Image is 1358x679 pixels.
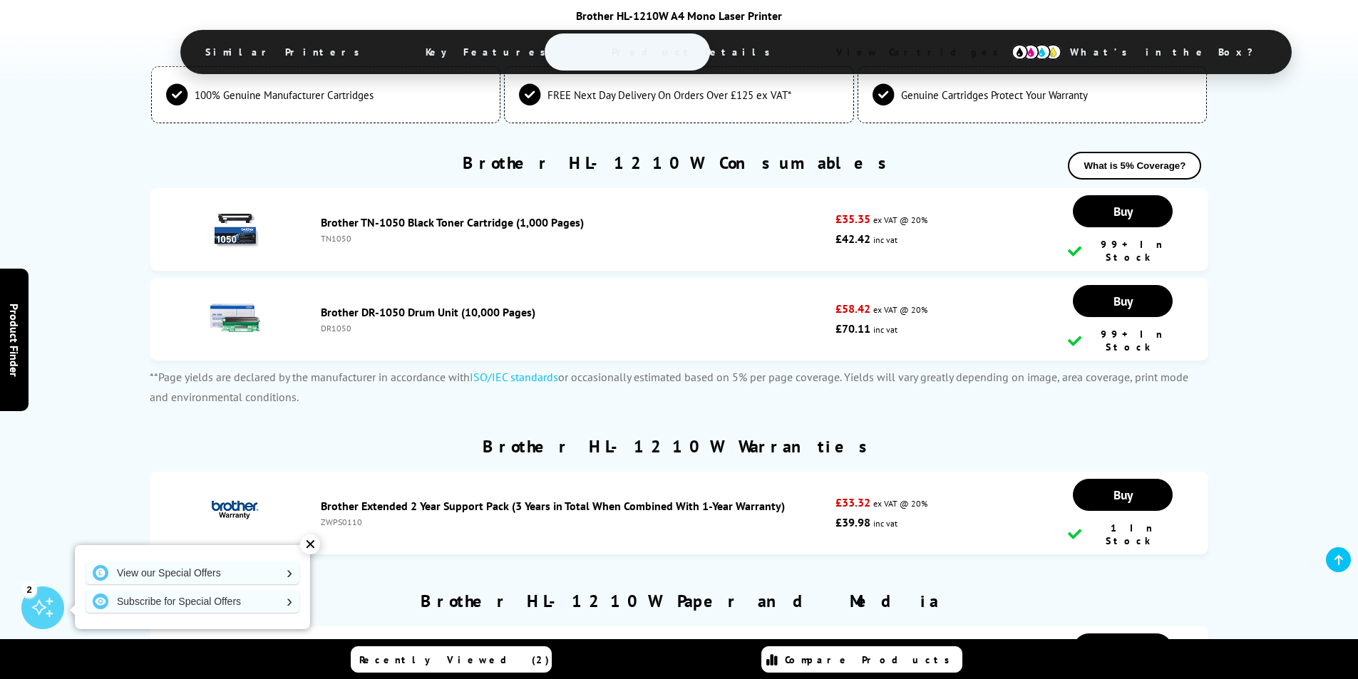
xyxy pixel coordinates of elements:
[835,301,870,316] strong: £58.42
[321,517,829,527] div: ZWPS0110
[351,646,552,673] a: Recently Viewed (2)
[1113,203,1133,219] span: Buy
[873,324,897,335] span: inc vat
[321,305,535,319] a: Brother DR-1050 Drum Unit (10,000 Pages)
[483,435,876,457] a: Brother HL-1210W Warranties
[1068,238,1178,264] div: 99+ In Stock
[150,368,1209,406] p: **Page yields are declared by the manufacturer in accordance with or occasionally estimated based...
[873,498,927,509] span: ex VAT @ 20%
[547,88,791,102] span: FREE Next Day Delivery On Orders Over £125 ex VAT*
[835,212,870,226] strong: £35.35
[761,646,962,673] a: Compare Products
[7,303,21,376] span: Product Finder
[835,232,870,246] strong: £42.42
[180,9,1178,23] div: Brother HL-1210W A4 Mono Laser Printer
[184,35,389,69] span: Similar Printers
[815,33,1033,71] span: View Cartridges
[901,88,1088,102] span: Genuine Cartridges Protect Your Warranty
[1049,35,1288,69] span: What’s in the Box?
[21,581,37,597] div: 2
[1068,152,1201,180] button: What is 5% Coverage?
[1068,522,1178,547] div: 1 In Stock
[590,35,799,69] span: Product Details
[210,203,260,253] img: Brother TN-1050 Black Toner Cartridge (1,000 Pages)
[463,152,895,174] a: Brother HL-1210W Consumables
[835,495,870,509] strong: £33.32
[835,321,870,336] strong: £70.11
[1113,487,1133,503] span: Buy
[873,518,897,529] span: inc vat
[873,214,927,225] span: ex VAT @ 20%
[321,233,829,244] div: TN1050
[300,534,320,554] div: ✕
[835,515,870,529] strong: £39.98
[321,323,829,333] div: DR1050
[470,370,558,384] a: ISO/IEC standards
[86,590,299,613] a: Subscribe for Special Offers
[421,590,938,612] h2: Brother HL-1210W Paper and Media
[321,499,785,513] a: Brother Extended 2 Year Support Pack (3 Years in Total When Combined With 1-Year Warranty)
[785,653,957,666] span: Compare Products
[1113,293,1133,309] span: Buy
[873,234,897,245] span: inc vat
[359,653,550,666] span: Recently Viewed (2)
[873,304,927,315] span: ex VAT @ 20%
[195,88,374,102] span: 100% Genuine Manufacturer Cartridges
[210,487,260,537] img: Brother Extended 2 Year Support Pack (3 Years in Total When Combined With 1-Year Warranty)
[86,561,299,584] a: View our Special Offers
[210,293,260,343] img: Brother DR-1050 Drum Unit (10,000 Pages)
[404,35,575,69] span: Key Features
[1012,44,1061,60] img: cmyk-icon.svg
[321,215,584,229] a: Brother TN-1050 Black Toner Cartridge (1,000 Pages)
[1068,328,1178,353] div: 99+ In Stock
